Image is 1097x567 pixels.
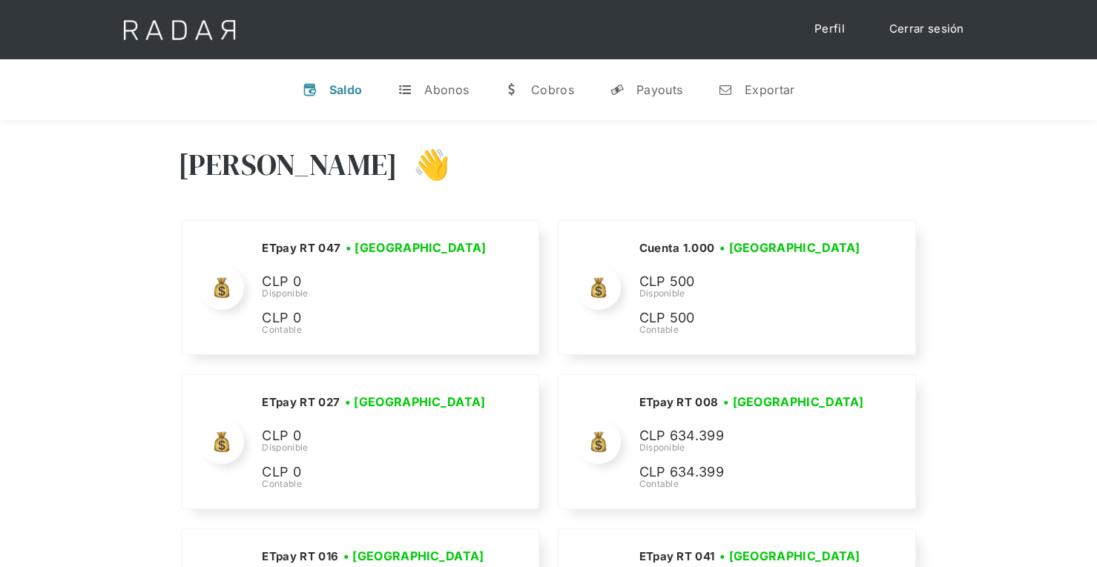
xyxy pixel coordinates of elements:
h3: • [GEOGRAPHIC_DATA] [343,547,484,565]
div: Contable [262,477,490,491]
h3: • [GEOGRAPHIC_DATA] [723,393,864,411]
p: CLP 500 [639,308,861,329]
h3: • [GEOGRAPHIC_DATA] [345,393,486,411]
p: CLP 0 [262,425,484,447]
p: CLP 0 [262,462,484,483]
h2: ETpay RT 008 [639,395,718,410]
div: Cobros [531,82,574,97]
div: w [504,82,519,97]
h2: ETpay RT 047 [262,241,340,256]
h3: [PERSON_NAME] [178,146,398,183]
p: CLP 634.399 [639,462,861,483]
div: Disponible [262,441,490,454]
h3: • [GEOGRAPHIC_DATA] [346,239,487,256]
div: n [718,82,733,97]
div: Contable [639,477,869,491]
div: Abonos [424,82,469,97]
h2: ETpay RT 041 [639,549,714,564]
p: CLP 0 [262,308,484,329]
div: Exportar [745,82,794,97]
div: Contable [639,323,865,336]
div: v [303,82,317,97]
div: Saldo [329,82,363,97]
h3: • [GEOGRAPHIC_DATA] [719,239,860,256]
h3: 👋 [398,146,449,183]
p: CLP 634.399 [639,425,861,447]
div: Disponible [639,287,865,300]
h3: • [GEOGRAPHIC_DATA] [719,547,860,565]
a: Cerrar sesión [874,15,979,44]
a: Perfil [800,15,860,44]
p: CLP 0 [262,271,484,293]
div: Disponible [639,441,869,454]
div: y [610,82,625,97]
h2: ETpay RT 027 [262,395,340,410]
div: Disponible [262,287,491,300]
p: CLP 500 [639,271,861,293]
h2: ETpay RT 016 [262,549,338,564]
div: Contable [262,323,491,336]
h2: Cuenta 1.000 [639,241,714,256]
div: Payouts [636,82,682,97]
div: t [398,82,412,97]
